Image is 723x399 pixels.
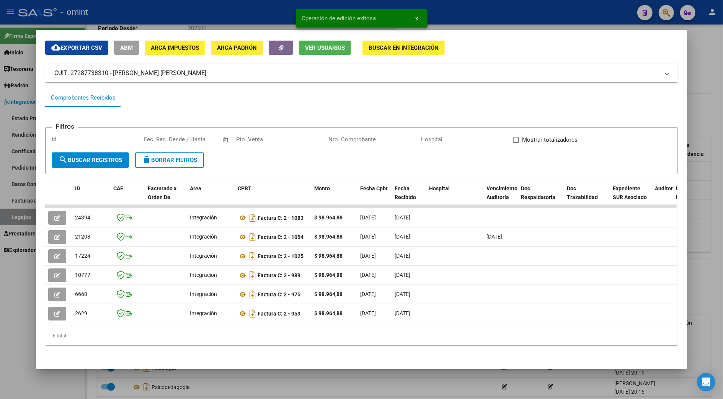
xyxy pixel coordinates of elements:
[395,185,416,200] span: Fecha Recibido
[75,185,80,191] span: ID
[522,135,578,144] span: Mostrar totalizadores
[75,272,90,278] span: 10777
[395,253,410,259] span: [DATE]
[652,180,673,214] datatable-header-cell: Auditoria
[75,234,90,240] span: 21208
[369,44,439,51] span: Buscar en Integración
[311,180,357,214] datatable-header-cell: Monto
[221,136,230,144] button: Open calendar
[75,291,87,297] span: 6660
[248,269,258,281] i: Descargar documento
[52,152,129,168] button: Buscar Registros
[45,41,108,55] button: Exportar CSV
[357,180,392,214] datatable-header-cell: Fecha Cpbt
[248,307,258,320] i: Descargar documento
[613,185,647,200] span: Expediente SUR Asociado
[429,185,450,191] span: Hospital
[314,234,343,240] strong: $ 98.964,88
[135,152,204,168] button: Borrar Filtros
[483,180,518,214] datatable-header-cell: Vencimiento Auditoría
[676,185,701,200] span: Retencion IIBB
[72,180,110,214] datatable-header-cell: ID
[54,69,659,78] mat-panel-title: CUIT: 27287738310 - [PERSON_NAME] [PERSON_NAME]
[360,253,376,259] span: [DATE]
[395,272,410,278] span: [DATE]
[75,310,87,316] span: 2629
[610,180,652,214] datatable-header-cell: Expediente SUR Asociado
[258,215,304,221] strong: Factura C: 2 - 1083
[120,44,133,51] span: ABM
[392,180,426,214] datatable-header-cell: Fecha Recibido
[416,15,418,22] span: x
[360,291,376,297] span: [DATE]
[258,272,300,278] strong: Factura C: 2 - 989
[113,185,123,191] span: CAE
[114,41,139,55] button: ABM
[395,214,410,221] span: [DATE]
[258,253,304,259] strong: Factura C: 2 - 1025
[45,326,677,345] div: 6 total
[75,253,90,259] span: 17224
[395,291,410,297] span: [DATE]
[144,136,175,143] input: Fecha inicio
[360,272,376,278] span: [DATE]
[564,180,610,214] datatable-header-cell: Doc Trazabilidad
[360,214,376,221] span: [DATE]
[238,185,251,191] span: CPBT
[182,136,219,143] input: Fecha fin
[151,44,199,51] span: ARCA Impuestos
[59,155,68,164] mat-icon: search
[248,288,258,301] i: Descargar documento
[426,180,483,214] datatable-header-cell: Hospital
[486,185,517,200] span: Vencimiento Auditoría
[142,155,151,164] mat-icon: delete
[190,310,217,316] span: Integración
[51,44,102,51] span: Exportar CSV
[360,310,376,316] span: [DATE]
[75,214,90,221] span: 24394
[258,311,300,317] strong: Factura C: 2 - 959
[190,272,217,278] span: Integración
[52,121,78,131] h3: Filtros
[673,180,703,214] datatable-header-cell: Retencion IIBB
[217,44,257,51] span: ARCA Padrón
[360,185,388,191] span: Fecha Cpbt
[567,185,598,200] span: Doc Trazabilidad
[45,64,677,82] mat-expansion-panel-header: CUIT: 27287738310 - [PERSON_NAME] [PERSON_NAME]
[314,253,343,259] strong: $ 98.964,88
[314,185,330,191] span: Monto
[362,41,445,55] button: Buscar en Integración
[258,291,300,298] strong: Factura C: 2 - 975
[410,11,424,25] button: x
[305,44,345,51] span: Ver Usuarios
[248,212,258,224] i: Descargar documento
[395,234,410,240] span: [DATE]
[314,291,343,297] strong: $ 98.964,88
[302,15,376,22] span: Operación de edición exitosa
[314,272,343,278] strong: $ 98.964,88
[518,180,564,214] datatable-header-cell: Doc Respaldatoria
[142,157,197,164] span: Borrar Filtros
[299,41,351,55] button: Ver Usuarios
[190,253,217,259] span: Integración
[486,234,502,240] span: [DATE]
[248,250,258,262] i: Descargar documento
[248,231,258,243] i: Descargar documento
[235,180,311,214] datatable-header-cell: CPBT
[110,180,145,214] datatable-header-cell: CAE
[190,214,217,221] span: Integración
[360,234,376,240] span: [DATE]
[258,234,304,240] strong: Factura C: 2 - 1054
[521,185,555,200] span: Doc Respaldatoria
[51,93,116,102] div: Comprobantes Recibidos
[51,43,60,52] mat-icon: cloud_download
[187,180,235,214] datatable-header-cell: Area
[190,291,217,297] span: Integración
[59,157,122,164] span: Buscar Registros
[148,185,176,200] span: Facturado x Orden De
[314,214,343,221] strong: $ 98.964,88
[655,185,677,191] span: Auditoria
[697,373,715,391] div: Open Intercom Messenger
[395,310,410,316] span: [DATE]
[190,185,201,191] span: Area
